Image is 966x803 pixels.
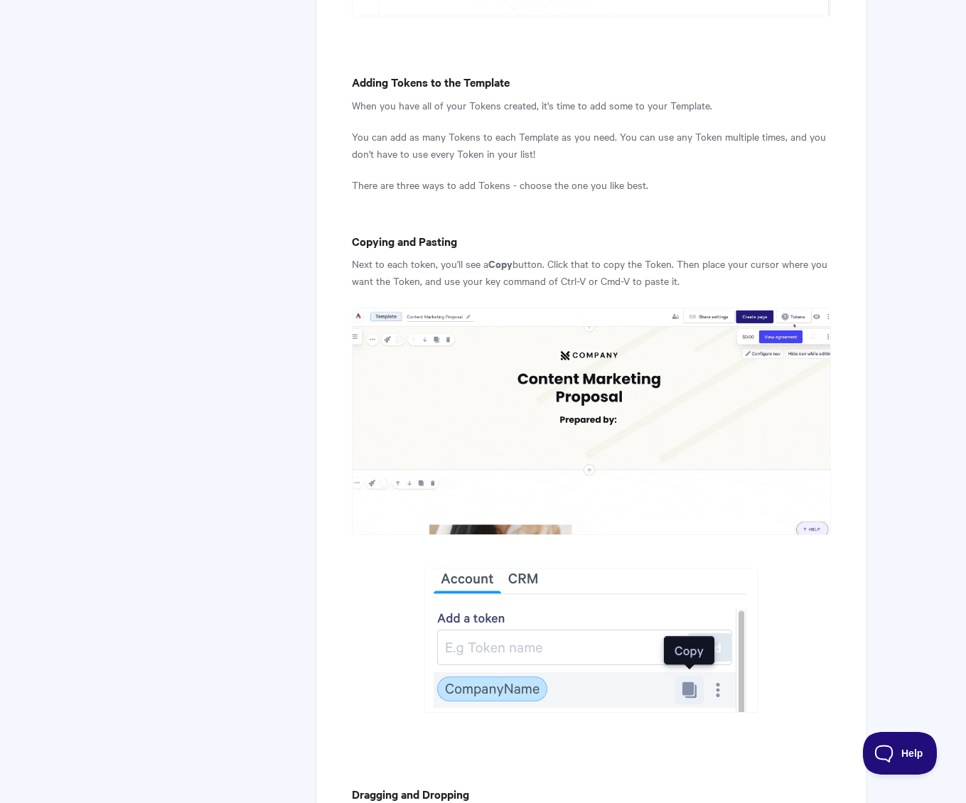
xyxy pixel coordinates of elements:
[352,233,457,249] b: Copying and Pasting
[352,176,830,193] p: There are three ways to add Tokens - choose the one you like best.
[352,97,830,114] p: When you have all of your Tokens created, it's time to add some to your Template.
[488,256,512,271] strong: Copy
[352,786,469,802] b: Dragging and Dropping
[352,255,830,289] p: Next to each token, you'll see a button. Click that to copy the Token. Then place your cursor whe...
[863,732,938,775] iframe: Toggle Customer Support
[352,308,830,534] img: file-9u5lz1PgkD.gif
[424,568,758,713] img: file-wvMBQ8nlQR.png
[352,128,830,162] p: You can add as many Tokens to each Template as you need. You can use any Token multiple times, an...
[352,73,830,91] h4: Adding Tokens to the Template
